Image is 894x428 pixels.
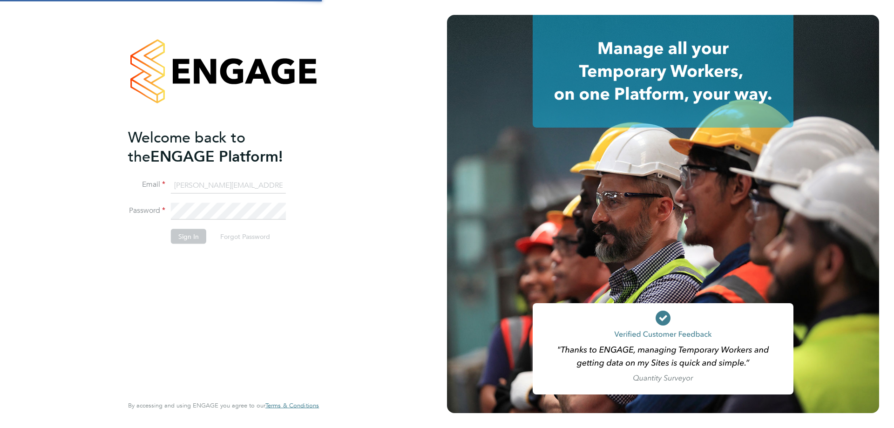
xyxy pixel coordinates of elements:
button: Sign In [171,229,206,244]
span: Welcome back to the [128,128,245,165]
a: Terms & Conditions [265,402,319,409]
input: Enter your work email... [171,177,286,194]
h2: ENGAGE Platform! [128,128,310,166]
span: Terms & Conditions [265,401,319,409]
button: Forgot Password [213,229,278,244]
label: Password [128,206,165,216]
span: By accessing and using ENGAGE you agree to our [128,401,319,409]
label: Email [128,180,165,190]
